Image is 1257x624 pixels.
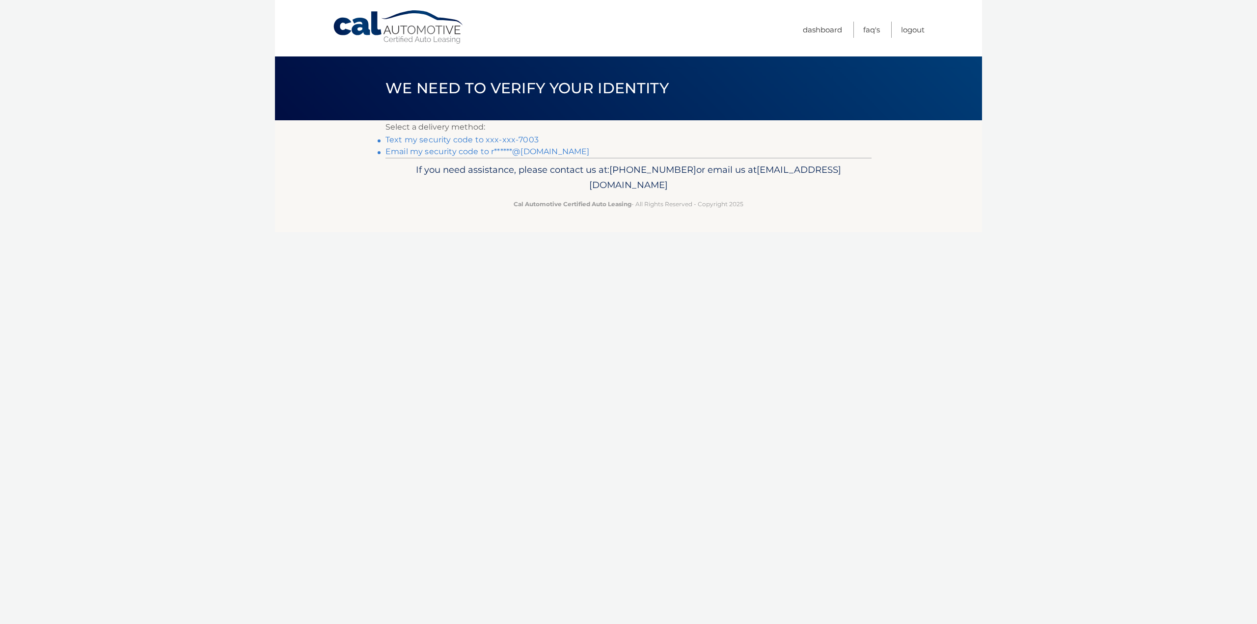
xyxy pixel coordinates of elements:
[332,10,465,45] a: Cal Automotive
[392,162,865,193] p: If you need assistance, please contact us at: or email us at
[385,135,539,144] a: Text my security code to xxx-xxx-7003
[514,200,631,208] strong: Cal Automotive Certified Auto Leasing
[803,22,842,38] a: Dashboard
[901,22,925,38] a: Logout
[385,147,590,156] a: Email my security code to r******@[DOMAIN_NAME]
[392,199,865,209] p: - All Rights Reserved - Copyright 2025
[385,79,669,97] span: We need to verify your identity
[385,120,872,134] p: Select a delivery method:
[609,164,696,175] span: [PHONE_NUMBER]
[863,22,880,38] a: FAQ's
